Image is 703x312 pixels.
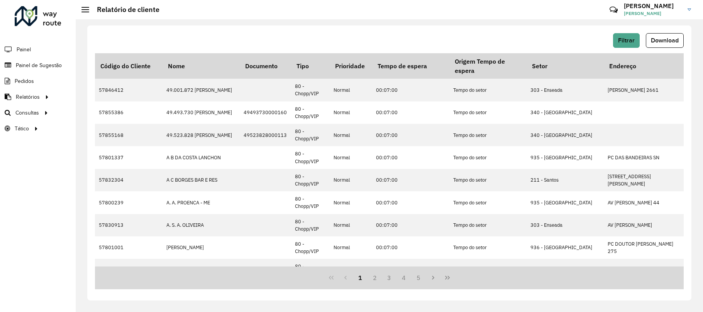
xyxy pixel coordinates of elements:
[163,101,240,124] td: 49.493.730 [PERSON_NAME]
[89,5,159,14] h2: Relatório de cliente
[163,79,240,101] td: 49.001.872 [PERSON_NAME]
[527,101,604,124] td: 340 - [GEOGRAPHIC_DATA]
[604,169,681,191] td: [STREET_ADDRESS][PERSON_NAME]
[368,270,382,285] button: 2
[449,191,527,214] td: Tempo do setor
[15,77,34,85] span: Pedidos
[330,53,372,79] th: Prioridade
[330,101,372,124] td: Normal
[330,79,372,101] td: Normal
[95,214,163,236] td: 57830913
[16,61,62,69] span: Painel de Sugestão
[527,259,604,281] td: 211 - Santos
[15,125,29,133] span: Tático
[624,2,682,10] h3: [PERSON_NAME]
[372,259,449,281] td: 00:11:44
[15,109,39,117] span: Consultas
[372,124,449,146] td: 00:07:00
[163,191,240,214] td: A. A. PROENCA - ME
[240,124,291,146] td: 49523828000113
[291,191,330,214] td: 80 - Chopp/VIP
[396,270,411,285] button: 4
[95,79,163,101] td: 57846412
[372,191,449,214] td: 00:07:00
[449,53,527,79] th: Origem Tempo de espera
[604,146,681,169] td: PC DAS BANDEIRAS SN
[449,101,527,124] td: Tempo do setor
[291,124,330,146] td: 80 - Chopp/VIP
[604,53,681,79] th: Endereço
[291,259,330,281] td: 80 - Chopp/VIP
[411,270,426,285] button: 5
[95,259,163,281] td: 57819363
[527,146,604,169] td: 935 - [GEOGRAPHIC_DATA]
[330,124,372,146] td: Normal
[604,79,681,101] td: [PERSON_NAME] 2661
[95,236,163,259] td: 57801001
[372,169,449,191] td: 00:07:00
[330,259,372,281] td: Normal
[372,101,449,124] td: 00:07:00
[17,46,31,54] span: Painel
[613,33,640,48] button: Filtrar
[163,214,240,236] td: A. S. A. OLIVEIRA
[163,124,240,146] td: 49.523.828 [PERSON_NAME]
[163,53,240,79] th: Nome
[449,124,527,146] td: Tempo do setor
[646,33,684,48] button: Download
[372,236,449,259] td: 00:07:00
[426,270,440,285] button: Next Page
[440,270,455,285] button: Last Page
[240,53,291,79] th: Documento
[240,101,291,124] td: 49493730000160
[291,101,330,124] td: 80 - Chopp/VIP
[449,169,527,191] td: Tempo do setor
[163,169,240,191] td: A C BORGES BAR E RES
[449,214,527,236] td: Tempo do setor
[291,79,330,101] td: 80 - Chopp/VIP
[163,236,240,259] td: [PERSON_NAME]
[624,10,682,17] span: [PERSON_NAME]
[372,146,449,169] td: 00:07:00
[330,214,372,236] td: Normal
[291,236,330,259] td: 80 - Chopp/VIP
[291,169,330,191] td: 80 - Chopp/VIP
[449,236,527,259] td: Tempo do setor
[291,214,330,236] td: 80 - Chopp/VIP
[449,146,527,169] td: Tempo do setor
[527,124,604,146] td: 340 - [GEOGRAPHIC_DATA]
[95,53,163,79] th: Código do Cliente
[95,124,163,146] td: 57855168
[604,259,681,281] td: [STREET_ADDRESS]
[291,53,330,79] th: Tipo
[651,37,679,44] span: Download
[604,214,681,236] td: AV [PERSON_NAME]
[527,236,604,259] td: 936 - [GEOGRAPHIC_DATA]
[604,191,681,214] td: AV [PERSON_NAME] 44
[330,236,372,259] td: Normal
[163,259,240,281] td: ABREU & CIA RESTAURA
[16,93,40,101] span: Relatórios
[330,191,372,214] td: Normal
[95,169,163,191] td: 57832304
[163,146,240,169] td: A B DA COSTA LANCHON
[449,259,527,281] td: Cadastro do cliente
[95,101,163,124] td: 57855386
[527,79,604,101] td: 303 - Enseada
[330,169,372,191] td: Normal
[605,2,622,18] a: Contato Rápido
[372,53,449,79] th: Tempo de espera
[604,236,681,259] td: PC DOUTOR [PERSON_NAME] 275
[95,146,163,169] td: 57801337
[330,146,372,169] td: Normal
[527,53,604,79] th: Setor
[449,79,527,101] td: Tempo do setor
[353,270,368,285] button: 1
[382,270,397,285] button: 3
[372,214,449,236] td: 00:07:00
[618,37,635,44] span: Filtrar
[527,214,604,236] td: 303 - Enseada
[372,79,449,101] td: 00:07:00
[527,169,604,191] td: 211 - Santos
[527,191,604,214] td: 935 - [GEOGRAPHIC_DATA]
